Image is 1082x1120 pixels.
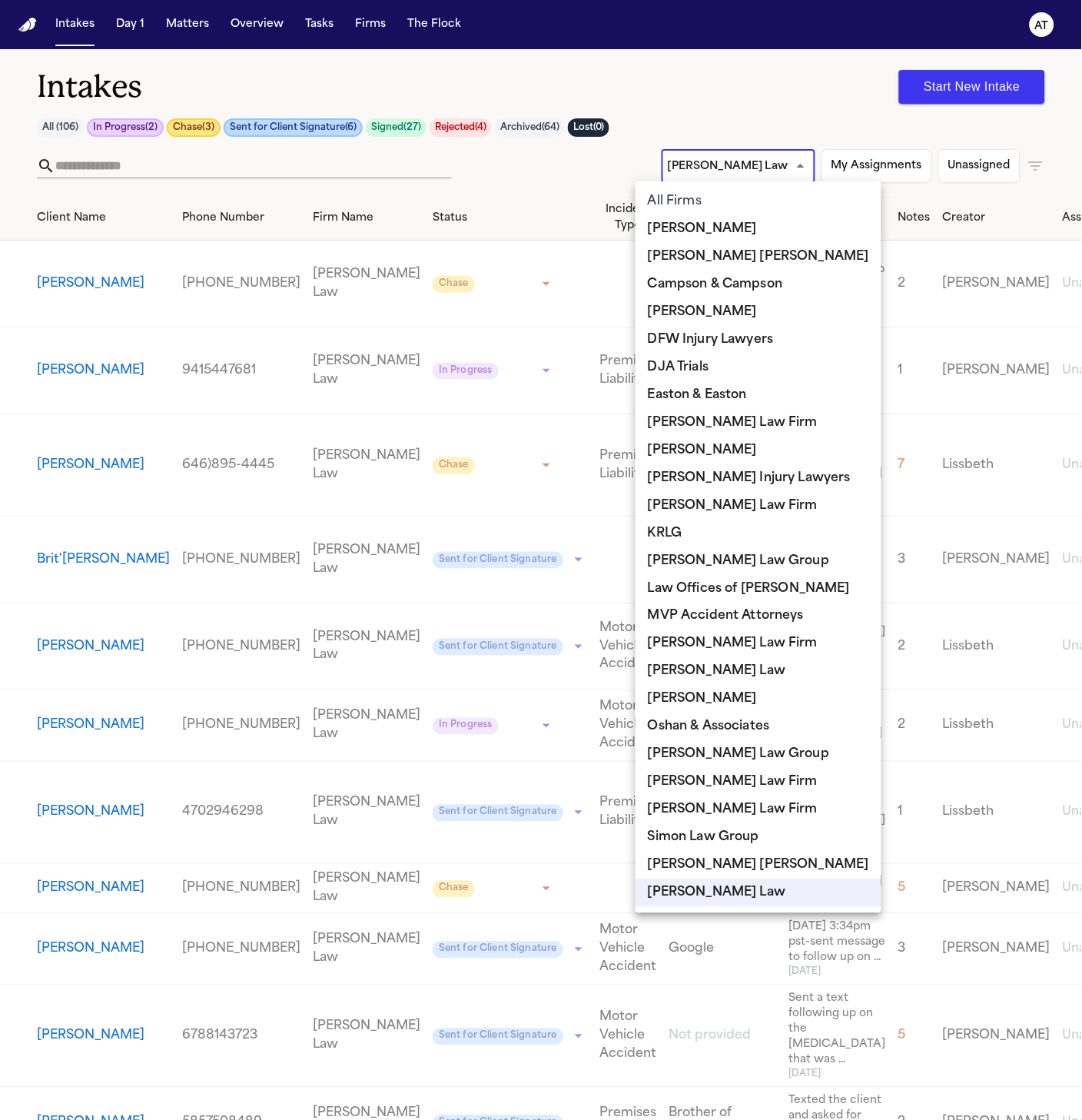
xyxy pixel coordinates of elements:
[636,381,881,409] li: Easton & Easton
[636,437,881,464] li: [PERSON_NAME]
[636,409,881,437] li: [PERSON_NAME] Law Firm
[636,713,881,741] li: Oshan & Associates
[636,575,881,603] li: Law Offices of [PERSON_NAME]
[636,824,881,852] li: Simon Law Group
[636,769,881,796] li: [PERSON_NAME] Law Firm
[636,852,881,879] li: [PERSON_NAME] [PERSON_NAME]
[636,271,881,298] li: Campson & Campson
[636,741,881,769] li: [PERSON_NAME] Law Group
[636,326,881,354] li: DFW Injury Lawyers
[636,658,881,686] li: [PERSON_NAME] Law
[636,243,881,271] li: [PERSON_NAME] [PERSON_NAME]
[636,298,881,326] li: [PERSON_NAME]
[636,796,881,824] li: [PERSON_NAME] Law Firm
[636,686,881,713] li: [PERSON_NAME]
[636,492,881,520] li: [PERSON_NAME] Law Firm
[636,547,881,575] li: [PERSON_NAME] Law Group
[636,464,881,492] li: [PERSON_NAME] Injury Lawyers
[636,603,881,630] li: MVP Accident Attorneys
[648,192,702,211] span: All Firms
[636,354,881,381] li: DJA Trials
[636,879,881,907] li: [PERSON_NAME] Law
[636,630,881,658] li: [PERSON_NAME] Law Firm
[636,215,881,243] li: [PERSON_NAME]
[636,520,881,547] li: KRLG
